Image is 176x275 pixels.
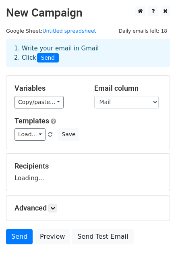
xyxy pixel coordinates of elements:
[72,229,133,244] a: Send Test Email
[14,117,49,125] a: Templates
[14,96,64,108] a: Copy/paste...
[6,229,33,244] a: Send
[14,162,162,183] div: Loading...
[14,162,162,171] h5: Recipients
[116,28,170,34] a: Daily emails left: 18
[8,44,168,62] div: 1. Write your email in Gmail 2. Click
[6,28,96,34] small: Google Sheet:
[35,229,70,244] a: Preview
[14,204,162,212] h5: Advanced
[14,84,82,93] h5: Variables
[37,53,59,63] span: Send
[58,128,79,141] button: Save
[42,28,96,34] a: Untitled spreadsheet
[94,84,162,93] h5: Email column
[14,128,46,141] a: Load...
[116,27,170,35] span: Daily emails left: 18
[6,6,170,20] h2: New Campaign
